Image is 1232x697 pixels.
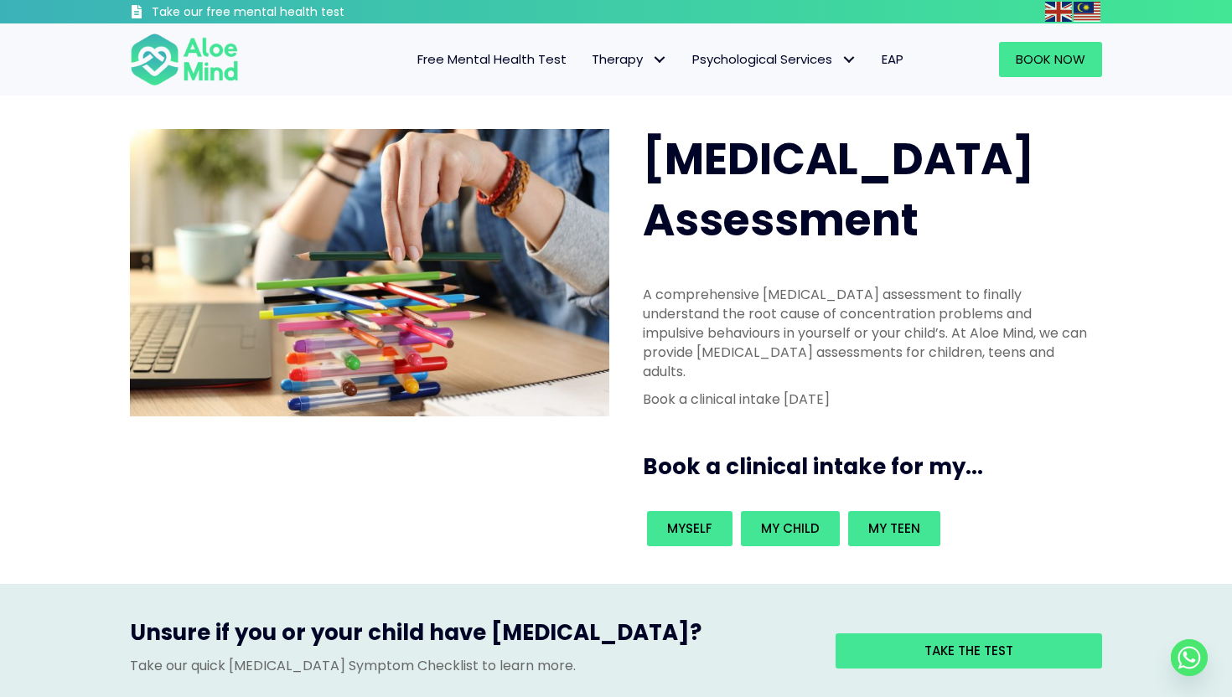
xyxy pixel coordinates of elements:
span: Take the test [924,642,1013,659]
img: ms [1074,2,1100,22]
a: Take the test [836,633,1102,669]
h3: Unsure if you or your child have [MEDICAL_DATA]? [130,617,810,656]
a: My child [741,511,840,546]
a: Myself [647,511,732,546]
span: Psychological Services: submenu [836,48,861,72]
a: Take our free mental health test [130,4,434,23]
img: en [1045,2,1072,22]
img: ADHD photo [130,129,609,416]
a: Book Now [999,42,1102,77]
a: My teen [848,511,940,546]
span: Book Now [1016,50,1085,68]
p: Book a clinical intake [DATE] [643,390,1092,409]
h3: Take our free mental health test [152,4,434,21]
div: Book an intake for my... [643,507,1092,550]
a: Whatsapp [1171,639,1208,676]
a: English [1045,2,1074,21]
span: EAP [882,50,903,68]
span: Myself [667,519,712,537]
span: Therapy: submenu [647,48,671,72]
a: Free Mental Health Test [405,42,579,77]
p: Take our quick [MEDICAL_DATA] Symptom Checklist to learn more. [130,656,810,675]
a: EAP [869,42,916,77]
a: TherapyTherapy: submenu [579,42,680,77]
span: My teen [868,519,920,537]
h3: Book a clinical intake for my... [643,452,1109,482]
img: Aloe mind Logo [130,32,239,87]
a: Psychological ServicesPsychological Services: submenu [680,42,869,77]
span: Therapy [592,50,667,68]
nav: Menu [261,42,916,77]
a: Malay [1074,2,1102,21]
span: [MEDICAL_DATA] Assessment [643,128,1034,250]
span: My child [761,519,820,537]
span: Free Mental Health Test [417,50,567,68]
span: Psychological Services [692,50,857,68]
p: A comprehensive [MEDICAL_DATA] assessment to finally understand the root cause of concentration p... [643,285,1092,382]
